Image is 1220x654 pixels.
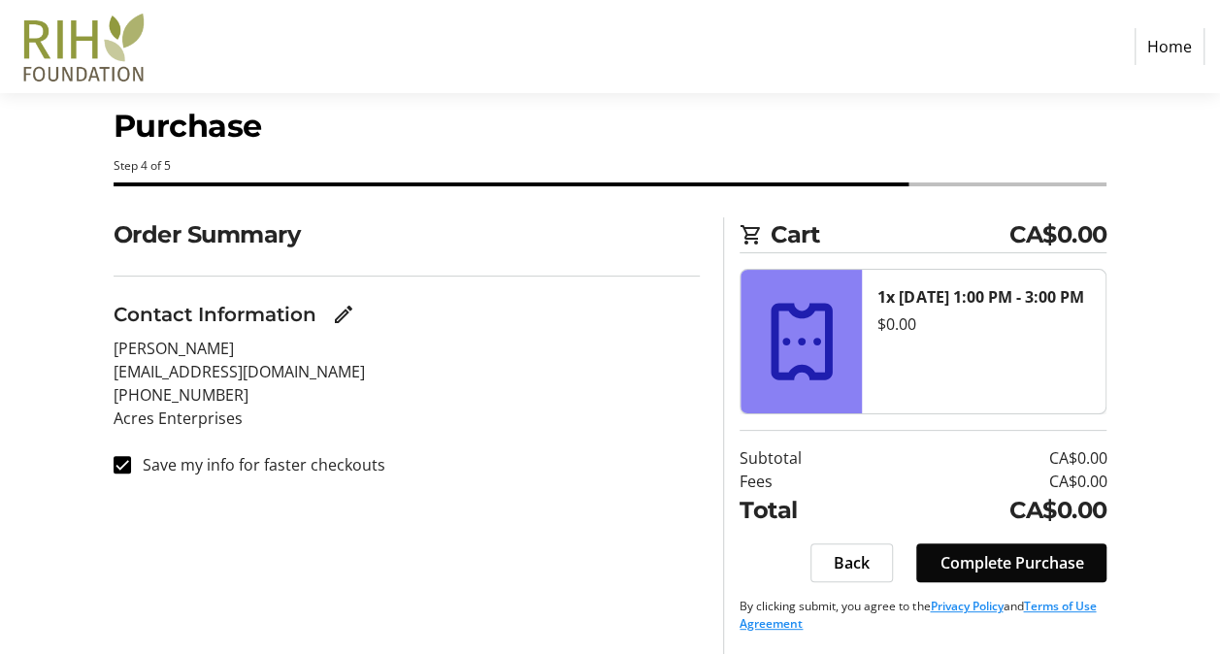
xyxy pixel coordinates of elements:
[1135,28,1204,65] a: Home
[882,493,1106,528] td: CA$0.00
[810,543,893,582] button: Back
[740,598,1106,633] p: By clicking submit, you agree to the and
[114,157,1107,175] div: Step 4 of 5
[882,470,1106,493] td: CA$0.00
[1009,217,1107,252] span: CA$0.00
[114,217,701,252] h2: Order Summary
[940,551,1083,574] span: Complete Purchase
[16,8,153,85] img: Royal Inland Hospital Foundation 's Logo
[771,217,1009,252] span: Cart
[114,300,316,329] h3: Contact Information
[114,383,701,407] p: [PHONE_NUMBER]
[916,543,1106,582] button: Complete Purchase
[740,446,882,470] td: Subtotal
[877,286,1083,308] strong: 1x [DATE] 1:00 PM - 3:00 PM
[114,337,701,360] p: [PERSON_NAME]
[740,493,882,528] td: Total
[131,453,385,476] label: Save my info for faster checkouts
[740,598,1096,632] a: Terms of Use Agreement
[882,446,1106,470] td: CA$0.00
[114,407,701,430] p: Acres Enterprises
[834,551,870,574] span: Back
[877,312,1090,336] div: $0.00
[740,470,882,493] td: Fees
[324,295,363,334] button: Edit Contact Information
[114,103,1107,149] h1: Purchase
[930,598,1003,614] a: Privacy Policy
[114,360,701,383] p: [EMAIL_ADDRESS][DOMAIN_NAME]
